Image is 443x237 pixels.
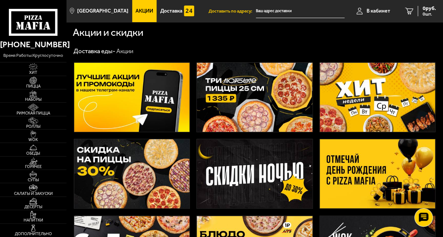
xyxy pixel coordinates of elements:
input: Ваш адрес доставки [256,4,344,18]
span: Доставить по адресу: [209,9,256,13]
span: 0 руб. [422,6,436,11]
span: [GEOGRAPHIC_DATA] [77,8,128,14]
a: Доставка еды- [73,47,115,55]
img: 15daf4d41897b9f0e9f617042186c801.svg [184,6,194,16]
span: Акции [135,8,153,14]
span: Доставка [160,8,182,14]
span: В кабинет [366,8,390,14]
h1: Акции и скидки [73,27,143,38]
span: 0 шт. [422,12,436,16]
div: Акции [116,47,133,55]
